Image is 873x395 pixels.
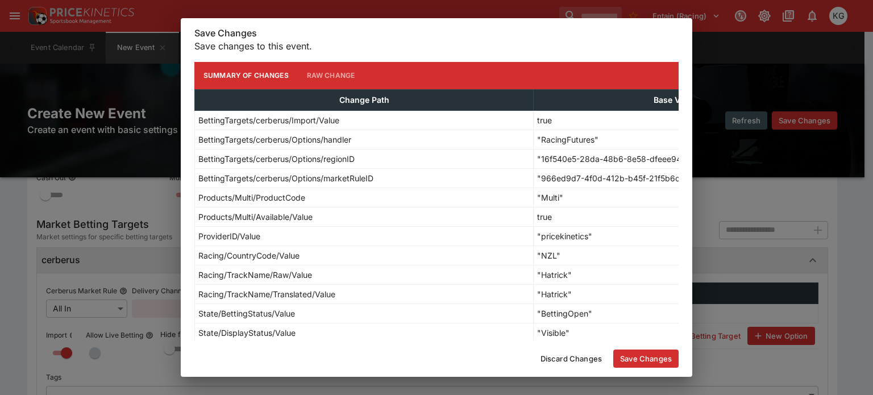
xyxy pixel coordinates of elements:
td: "NZL" [534,246,817,265]
p: Products/Multi/Available/Value [198,211,313,223]
td: true [534,110,817,130]
td: "Hatrick" [534,284,817,303]
button: Summary of Changes [194,62,298,89]
td: "RacingFutures" [534,130,817,149]
p: State/DisplayStatus/Value [198,327,296,339]
td: "16f540e5-28da-48b6-8e58-dfeee94b42c2" [534,149,817,168]
td: "966ed9d7-4f0d-412b-b45f-21f5b6c55cfd" [534,168,817,188]
p: ProviderID/Value [198,230,260,242]
td: "BettingOpen" [534,303,817,323]
p: Products/Multi/ProductCode [198,192,305,203]
button: Save Changes [613,350,679,368]
p: State/BettingStatus/Value [198,307,295,319]
p: Racing/CountryCode/Value [198,250,300,261]
th: Base Value [534,89,817,110]
p: Save changes to this event. [194,39,679,53]
th: Change Path [195,89,534,110]
p: Racing/TrackName/Raw/Value [198,269,312,281]
td: "Hatrick" [534,265,817,284]
button: Discard Changes [534,350,609,368]
td: "Visible" [534,323,817,342]
td: "Multi" [534,188,817,207]
p: BettingTargets/cerberus/Import/Value [198,114,339,126]
td: "pricekinetics" [534,226,817,246]
p: BettingTargets/cerberus/Options/handler [198,134,351,145]
h6: Save Changes [194,27,679,39]
td: true [534,207,817,226]
p: Racing/TrackName/Translated/Value [198,288,335,300]
button: Raw Change [298,62,364,89]
p: BettingTargets/cerberus/Options/marketRuleID [198,172,373,184]
p: BettingTargets/cerberus/Options/regionID [198,153,355,165]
